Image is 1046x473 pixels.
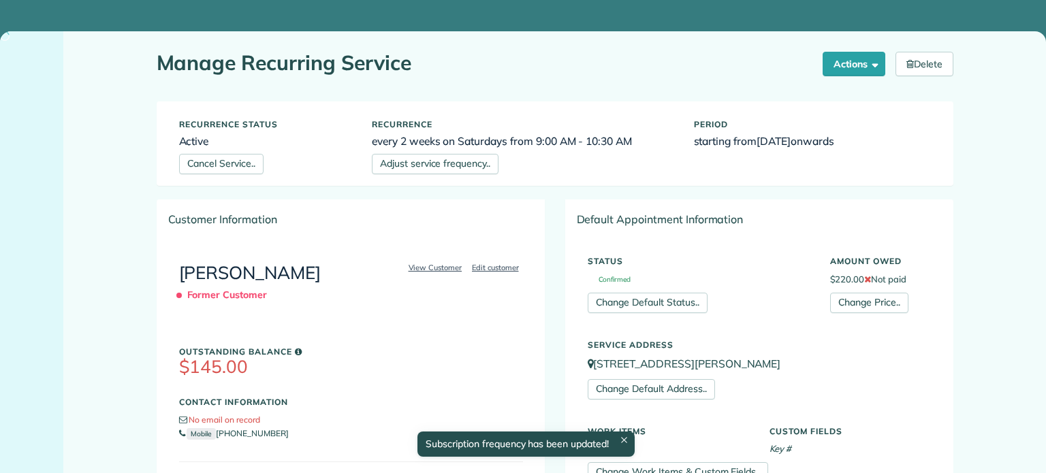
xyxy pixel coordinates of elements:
h5: Recurrence [372,120,673,129]
h5: Custom Fields [770,427,931,436]
em: Key # [770,443,792,454]
a: [PERSON_NAME] [179,261,321,284]
h5: Amount Owed [830,257,931,265]
a: Edit customer [468,261,523,274]
div: $220.00 Not paid [820,250,941,313]
button: Actions [823,52,885,76]
h5: Contact Information [179,397,523,406]
h6: Active [179,135,352,147]
p: [STREET_ADDRESS][PERSON_NAME] [588,356,931,372]
a: View Customer [405,261,466,274]
a: Cancel Service.. [179,154,264,174]
h5: Outstanding Balance [179,347,523,356]
h3: $145.00 [179,357,523,377]
h5: Period [694,120,931,129]
small: Mobile [187,428,216,440]
h5: Status [588,257,810,265]
a: Change Price.. [830,293,908,313]
a: Adjust service frequency.. [372,154,498,174]
div: Customer Information [157,200,545,238]
div: Default Appointment Information [566,200,953,238]
a: Delete [896,52,953,76]
div: Subscription frequency has been updated! [417,431,634,457]
h5: Service Address [588,340,931,349]
h5: Recurrence status [179,120,352,129]
h5: Work Items [588,427,749,436]
h1: Manage Recurring Service [157,52,813,74]
h6: starting from onwards [694,135,931,147]
a: Change Default Address.. [588,379,715,399]
a: Mobile[PHONE_NUMBER] [179,428,289,438]
span: [DATE] [757,134,791,148]
span: No email on record [189,414,259,425]
span: Confirmed [588,276,631,283]
a: Change Default Status.. [588,293,708,313]
span: Former Customer [179,283,273,307]
h6: every 2 weeks on Saturdays from 9:00 AM - 10:30 AM [372,135,673,147]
